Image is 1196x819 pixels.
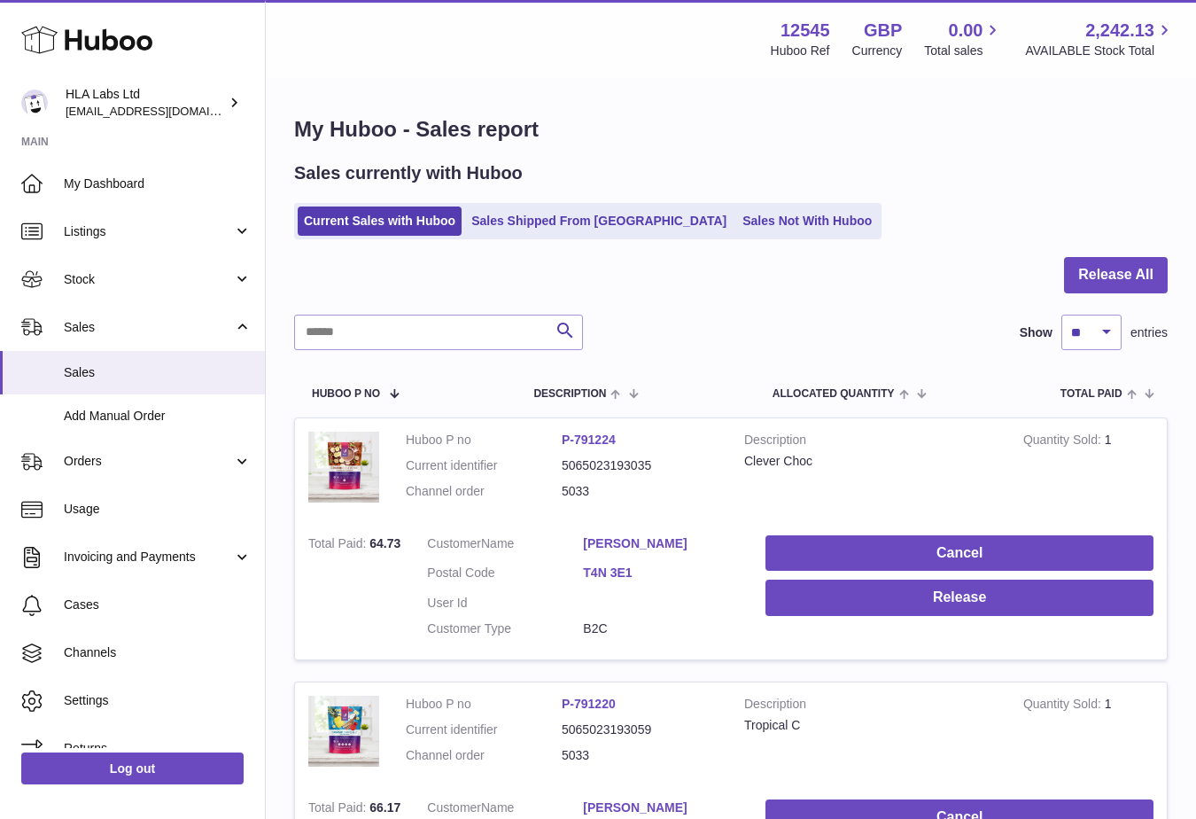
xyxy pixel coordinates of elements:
[308,800,369,819] strong: Total Paid
[64,549,233,565] span: Invoicing and Payments
[64,692,252,709] span: Settings
[406,457,562,474] dt: Current identifier
[864,19,902,43] strong: GBP
[465,207,733,236] a: Sales Shipped From [GEOGRAPHIC_DATA]
[64,364,252,381] span: Sales
[1025,43,1175,59] span: AVAILABLE Stock Total
[1130,324,1168,341] span: entries
[64,453,233,470] span: Orders
[308,536,369,555] strong: Total Paid
[583,799,739,816] a: [PERSON_NAME]
[66,104,260,118] span: [EMAIL_ADDRESS][DOMAIN_NAME]
[1010,682,1167,786] td: 1
[924,19,1003,59] a: 0.00 Total sales
[744,432,997,453] strong: Description
[852,43,903,59] div: Currency
[583,565,739,581] a: T4N 3E1
[1023,697,1105,715] strong: Quantity Sold
[562,721,718,738] dd: 5065023193059
[562,483,718,500] dd: 5033
[21,90,48,116] img: clinton@newgendirect.com
[406,432,562,448] dt: Huboo P no
[427,595,583,612] dt: User Id
[771,43,830,59] div: Huboo Ref
[1025,19,1175,59] a: 2,242.13 AVAILABLE Stock Total
[1064,257,1168,293] button: Release All
[64,644,252,661] span: Channels
[1023,433,1105,451] strong: Quantity Sold
[765,535,1153,572] button: Cancel
[924,43,1003,59] span: Total sales
[427,620,583,637] dt: Customer Type
[66,86,225,120] div: HLA Labs Ltd
[427,535,583,557] dt: Name
[64,597,252,613] span: Cases
[736,207,878,236] a: Sales Not With Huboo
[294,161,523,185] h2: Sales currently with Huboo
[562,697,616,711] a: P-791220
[744,717,997,734] div: Tropical C
[308,696,379,767] img: 125451757030608.jpg
[583,535,739,552] a: [PERSON_NAME]
[298,207,462,236] a: Current Sales with Huboo
[1010,418,1167,522] td: 1
[744,453,997,470] div: Clever Choc
[406,721,562,738] dt: Current identifier
[1085,19,1154,43] span: 2,242.13
[781,19,830,43] strong: 12545
[64,223,233,240] span: Listings
[294,115,1168,144] h1: My Huboo - Sales report
[21,753,244,784] a: Log out
[562,457,718,474] dd: 5065023193035
[308,432,379,503] img: 125451757032102.jpg
[64,740,252,757] span: Returns
[406,696,562,713] dt: Huboo P no
[427,565,583,586] dt: Postal Code
[1060,388,1122,400] span: Total paid
[773,388,895,400] span: ALLOCATED Quantity
[533,388,606,400] span: Description
[949,19,983,43] span: 0.00
[64,175,252,192] span: My Dashboard
[562,433,616,447] a: P-791224
[312,388,380,400] span: Huboo P no
[406,747,562,764] dt: Channel order
[427,800,481,815] span: Customer
[583,620,739,637] dd: B2C
[369,800,400,815] span: 66.17
[64,501,252,518] span: Usage
[765,580,1153,616] button: Release
[427,536,481,550] span: Customer
[64,319,233,336] span: Sales
[64,408,252,425] span: Add Manual Order
[562,747,718,764] dd: 5033
[1020,324,1052,341] label: Show
[369,536,400,550] span: 64.73
[744,696,997,717] strong: Description
[406,483,562,500] dt: Channel order
[64,271,233,288] span: Stock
